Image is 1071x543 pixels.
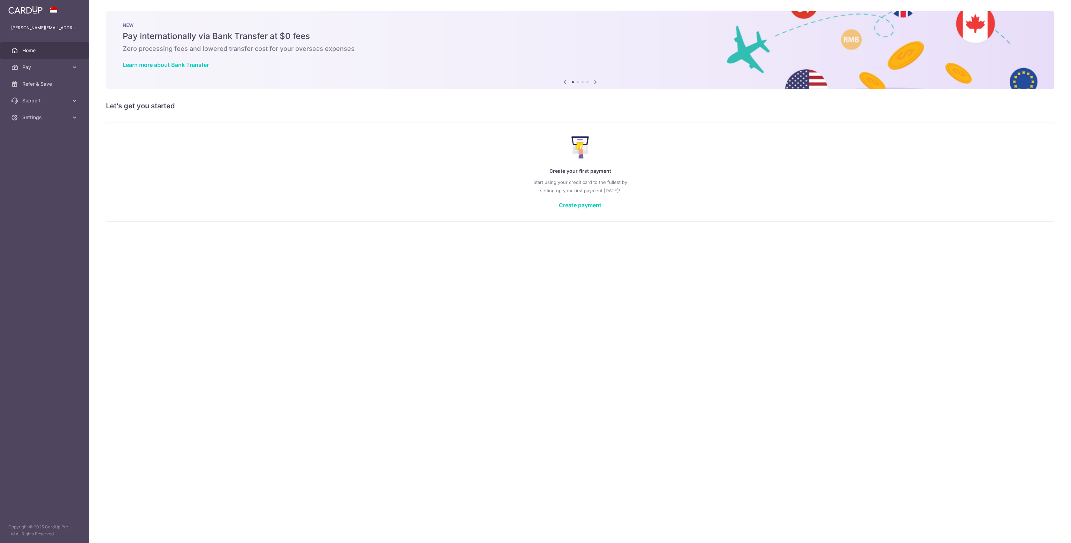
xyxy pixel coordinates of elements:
[571,136,589,158] img: Make Payment
[123,45,1038,53] h6: Zero processing fees and lowered transfer cost for your overseas expenses
[22,97,68,104] span: Support
[120,167,1040,175] p: Create your first payment
[123,22,1038,28] p: NEW
[123,61,209,68] a: Learn more about Bank Transfer
[120,178,1040,195] p: Start using your credit card to the fullest by setting up your first payment [DATE]!
[22,114,68,121] span: Settings
[8,6,43,14] img: CardUp
[106,100,1054,111] h5: Let’s get you started
[11,24,78,31] p: [PERSON_NAME][EMAIL_ADDRESS][DOMAIN_NAME]
[22,80,68,87] span: Refer & Save
[106,11,1054,89] img: Bank transfer banner
[22,47,68,54] span: Home
[22,64,68,71] span: Pay
[123,31,1038,42] h5: Pay internationally via Bank Transfer at $0 fees
[559,202,601,209] a: Create payment
[1026,522,1064,540] iframe: Opens a widget where you can find more information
